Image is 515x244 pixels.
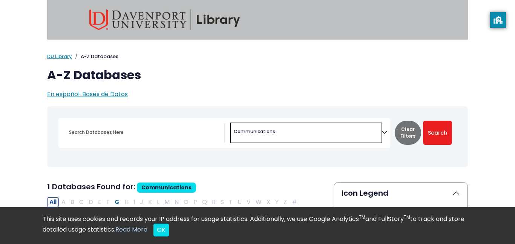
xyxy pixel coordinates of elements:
span: Communications [137,183,196,193]
sup: TM [359,214,365,220]
button: Clear Filters [395,121,421,145]
button: privacy banner [490,12,506,28]
button: Submit for Search Results [423,121,452,145]
a: En español: Bases de Datos [47,90,128,98]
nav: Search filters [47,106,468,167]
button: Icon Legend [334,183,467,204]
div: This site uses cookies and records your IP address for usage statistics. Additionally, we use Goo... [43,215,472,236]
div: Alpha-list to filter by first letter of database name [47,197,300,206]
li: A-Z Databases [72,53,118,60]
img: Davenport University Library [89,9,240,30]
a: DU Library [47,53,72,60]
span: 1 Databases Found for: [47,181,135,192]
button: Filter Results G [112,197,122,207]
button: Close [153,224,169,236]
span: Communications [234,128,275,135]
h1: A-Z Databases [47,68,468,82]
li: Communications [231,128,275,135]
sup: TM [404,214,410,220]
a: Read More [115,225,147,234]
textarea: Search [277,130,280,136]
button: All [47,197,59,207]
input: Search database by title or keyword [64,127,224,138]
nav: breadcrumb [47,53,468,60]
